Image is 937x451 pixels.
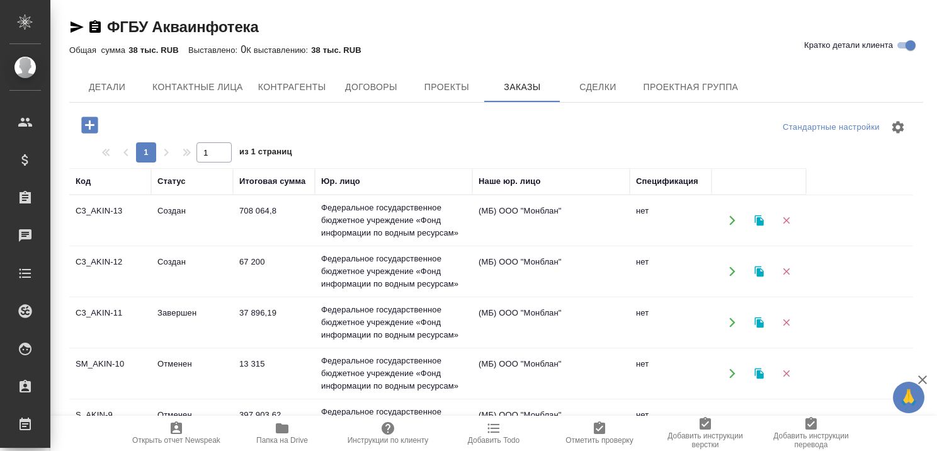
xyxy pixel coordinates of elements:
button: Добавить инструкции перевода [758,416,864,451]
td: Создан [151,249,233,294]
td: нет [630,402,712,447]
div: 0 [69,42,923,57]
p: Общая сумма [69,45,128,55]
td: Федеральное государственное бюджетное учреждение «Фонд информации по водным ресурсам» [315,246,472,297]
td: Отменен [151,351,233,396]
td: нет [630,300,712,345]
td: Создан [151,198,233,243]
div: Наше юр. лицо [479,175,541,188]
button: Удалить [773,361,799,387]
td: (МБ) ООО "Монблан" [472,402,630,447]
button: Удалить [773,259,799,285]
div: Код [76,175,91,188]
p: К выставлению: [246,45,311,55]
td: нет [630,198,712,243]
button: Скопировать ссылку для ЯМессенджера [69,20,84,35]
button: Папка на Drive [229,416,335,451]
button: Открыть [719,412,745,438]
td: Федеральное государственное бюджетное учреждение «Фонд информации по водным ресурсам» [315,195,472,246]
td: 708 064,8 [233,198,315,243]
td: S_AKIN-9 [69,402,151,447]
td: 397 903,62 [233,402,315,447]
div: Итоговая сумма [239,175,305,188]
button: 🙏 [893,382,924,413]
button: Клонировать [746,310,772,336]
td: Федеральное государственное бюджетное учреждение «Фонд информации по водным ресурсам» [315,297,472,348]
button: Добавить проект [72,112,107,138]
td: Федеральное государственное бюджетное учреждение «Фонд информации по водным ресурсам» [315,399,472,450]
td: нет [630,249,712,294]
span: Детали [77,79,137,95]
button: Инструкции по клиенту [335,416,441,451]
button: Клонировать [746,259,772,285]
button: Добавить Todo [441,416,547,451]
div: split button [780,118,883,137]
span: 🙏 [898,384,919,411]
span: Проекты [416,79,477,95]
p: 38 тыс. RUB [128,45,188,55]
td: (МБ) ООО "Монблан" [472,249,630,294]
td: SM_AKIN-10 [69,351,151,396]
div: Спецификация [636,175,698,188]
div: Статус [157,175,186,188]
td: C3_AKIN-12 [69,249,151,294]
td: 37 896,19 [233,300,315,345]
td: C3_AKIN-11 [69,300,151,345]
td: C3_AKIN-13 [69,198,151,243]
span: Инструкции по клиенту [348,436,429,445]
a: ФГБУ Акваинфотека [107,18,259,35]
span: Отметить проверку [565,436,633,445]
button: Открыть [719,361,745,387]
td: Отменен [151,402,233,447]
span: Добавить инструкции верстки [660,431,751,449]
button: Клонировать [746,361,772,387]
span: Договоры [341,79,401,95]
button: Отметить проверку [547,416,652,451]
span: Заказы [492,79,552,95]
button: Удалить [773,208,799,234]
button: Открыть [719,208,745,234]
span: Проектная группа [643,79,738,95]
span: Открыть отчет Newspeak [132,436,220,445]
button: Открыть [719,310,745,336]
p: 38 тыс. RUB [311,45,371,55]
button: Удалить [773,412,799,438]
div: Юр. лицо [321,175,360,188]
span: Папка на Drive [256,436,308,445]
span: Настроить таблицу [883,112,913,142]
button: Скопировать ссылку [88,20,103,35]
span: Контактные лица [152,79,243,95]
td: 67 200 [233,249,315,294]
span: из 1 страниц [239,144,292,163]
td: (МБ) ООО "Монблан" [472,300,630,345]
span: Контрагенты [258,79,326,95]
span: Сделки [567,79,628,95]
td: Федеральное государственное бюджетное учреждение «Фонд информации по водным ресурсам» [315,348,472,399]
button: Добавить инструкции верстки [652,416,758,451]
button: Удалить [773,310,799,336]
td: (МБ) ООО "Монблан" [472,351,630,396]
button: Клонировать [746,208,772,234]
button: Клонировать [746,412,772,438]
button: Открыть отчет Newspeak [123,416,229,451]
p: Выставлено: [188,45,241,55]
button: Открыть [719,259,745,285]
span: Кратко детали клиента [804,39,893,52]
td: (МБ) ООО "Монблан" [472,198,630,243]
span: Добавить инструкции перевода [766,431,856,449]
td: 13 315 [233,351,315,396]
td: нет [630,351,712,396]
td: Завершен [151,300,233,345]
span: Добавить Todo [468,436,520,445]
